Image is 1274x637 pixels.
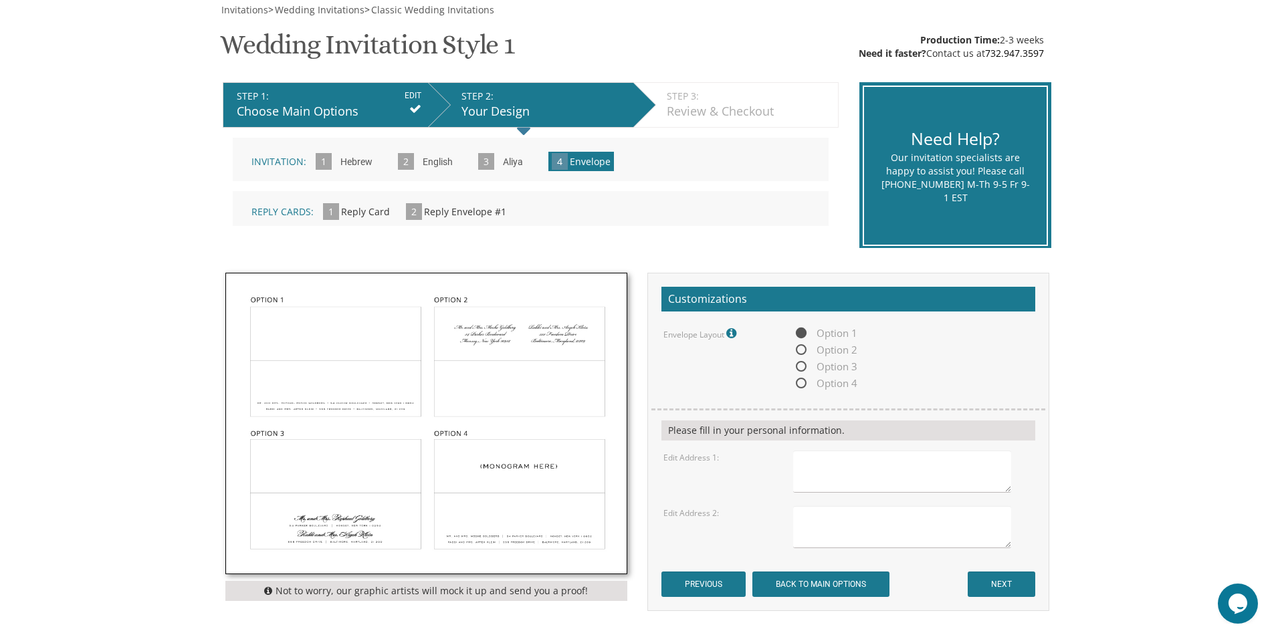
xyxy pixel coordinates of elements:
span: Invitation: [251,155,306,168]
input: NEXT [968,571,1035,597]
div: Please fill in your personal information. [661,420,1035,440]
label: Envelope Layout [663,325,740,342]
a: Invitations [220,3,268,16]
span: Reply Card [341,205,390,218]
span: Option 4 [793,375,857,392]
a: Classic Wedding Invitations [370,3,494,16]
span: Production Time: [920,33,1000,46]
span: Reply Envelope #1 [424,205,506,218]
div: STEP 1: [237,90,421,103]
div: Need Help? [881,127,1030,151]
div: 2-3 weeks Contact us at [859,33,1044,60]
span: Invitations [221,3,268,16]
a: 732.947.3597 [985,47,1044,59]
a: Wedding Invitations [274,3,364,16]
div: Your Design [461,103,627,120]
input: EDIT [405,90,421,102]
input: Hebrew [334,144,379,181]
span: Envelope [570,155,611,168]
div: Not to worry, our graphic artists will mock it up and send you a proof! [225,581,627,601]
span: Option 1 [793,325,857,342]
input: BACK TO MAIN OPTIONS [752,571,889,597]
label: Edit Address 2: [663,507,719,519]
div: Our invitation specialists are happy to assist you! Please call [PHONE_NUMBER] M-Th 9-5 Fr 9-1 EST [881,151,1030,205]
span: 2 [406,203,422,220]
span: 2 [398,153,414,170]
h1: Wedding Invitation Style 1 [220,30,514,70]
div: Choose Main Options [237,103,421,120]
img: envelope-options.jpg [226,273,627,574]
span: Need it faster? [859,47,926,59]
input: Aliya [496,144,530,181]
span: 3 [478,153,494,170]
input: PREVIOUS [661,571,746,597]
iframe: chat widget [1218,584,1261,624]
span: Wedding Invitations [275,3,364,16]
span: Classic Wedding Invitations [371,3,494,16]
span: 1 [323,203,339,220]
span: 1 [316,153,332,170]
span: Reply Cards: [251,205,314,218]
span: Option 3 [793,358,857,375]
div: Review & Checkout [667,103,831,120]
span: 4 [552,153,568,170]
div: STEP 3: [667,90,831,103]
span: > [268,3,364,16]
label: Edit Address 1: [663,452,719,463]
div: STEP 2: [461,90,627,103]
span: Option 2 [793,342,857,358]
span: > [364,3,494,16]
input: English [416,144,459,181]
h2: Customizations [661,287,1035,312]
